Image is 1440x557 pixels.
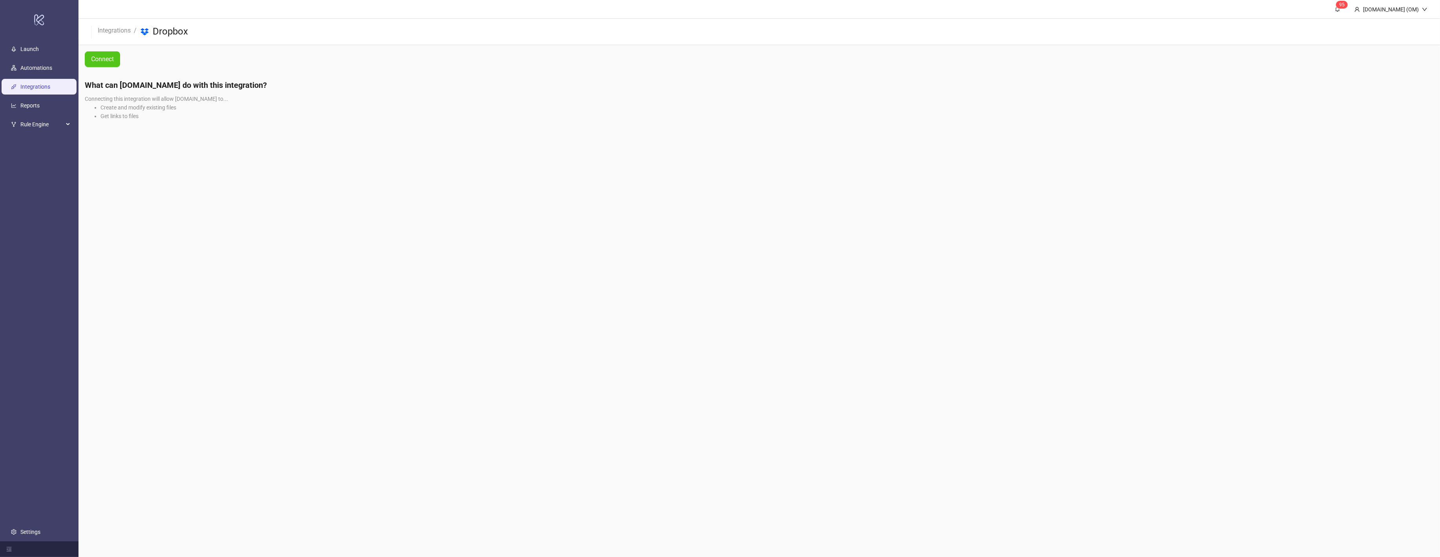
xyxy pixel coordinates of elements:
[134,25,137,38] li: /
[85,80,1434,91] h4: What can [DOMAIN_NAME] do with this integration?
[85,51,120,67] a: Connect
[1422,7,1427,12] span: down
[1339,2,1342,7] span: 9
[20,529,40,535] a: Settings
[20,116,64,132] span: Rule Engine
[153,25,188,38] h3: Dropbox
[100,103,1434,112] li: Create and modify existing files
[1336,1,1348,9] sup: 95
[100,112,1434,120] li: Get links to files
[11,122,16,127] span: fork
[91,54,114,64] span: Connect
[20,46,39,52] a: Launch
[6,546,12,552] span: menu-fold
[85,96,228,102] span: Connecting this integration will allow [DOMAIN_NAME] to...
[20,65,52,71] a: Automations
[96,25,132,34] a: Integrations
[1354,7,1360,12] span: user
[20,84,50,90] a: Integrations
[20,102,40,109] a: Reports
[1342,2,1345,7] span: 5
[1360,5,1422,14] div: [DOMAIN_NAME] (OM)
[1335,6,1340,12] span: bell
